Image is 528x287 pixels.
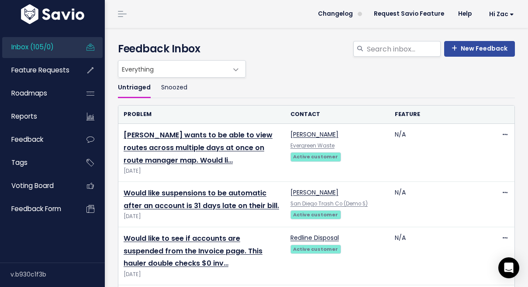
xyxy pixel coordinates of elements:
[498,257,519,278] div: Open Intercom Messenger
[118,61,228,77] span: Everything
[124,270,280,279] span: [DATE]
[2,37,72,57] a: Inbox (105/0)
[451,7,479,20] a: Help
[19,4,86,24] img: logo-white.9d6f32f41409.svg
[2,106,72,126] a: Reports
[118,78,151,98] a: Untriaged
[290,152,341,161] a: Active customer
[11,158,28,167] span: Tags
[118,41,515,57] h4: Feedback Inbox
[390,181,494,227] td: N/A
[11,89,47,98] span: Roadmaps
[390,124,494,182] td: N/A
[366,41,441,57] input: Search inbox...
[11,135,43,144] span: Feedback
[11,204,61,213] span: Feedback form
[11,112,37,121] span: Reports
[290,130,338,139] a: [PERSON_NAME]
[11,181,54,190] span: Voting Board
[2,130,72,150] a: Feedback
[11,42,54,51] span: Inbox (105/0)
[2,176,72,196] a: Voting Board
[293,153,338,160] strong: Active customer
[367,7,451,20] a: Request Savio Feature
[124,212,280,221] span: [DATE]
[2,83,72,103] a: Roadmaps
[390,106,494,123] th: Feature
[293,211,338,218] strong: Active customer
[290,244,341,253] a: Active customer
[290,200,368,207] a: San Diego Trash Co (Demo S)
[124,130,273,165] a: [PERSON_NAME] wants to be able to view routes across multiple days at once on route manager map. ...
[479,7,521,21] a: Hi Zac
[124,188,279,211] a: Would like suspensions to be automatic after an account is 31 days late on their bill.
[118,60,246,78] span: Everything
[118,106,285,123] th: Problem
[124,167,280,176] span: [DATE]
[10,263,105,286] div: v.b930c1f3b
[2,153,72,173] a: Tags
[293,246,338,253] strong: Active customer
[161,78,187,98] a: Snoozed
[489,11,514,17] span: Hi Zac
[390,227,494,285] td: N/A
[290,142,335,149] a: Evergreen Waste
[318,11,353,17] span: Changelog
[11,65,69,75] span: Feature Requests
[290,233,339,242] a: Redline Disposal
[2,199,72,219] a: Feedback form
[124,233,262,269] a: Would like to see if accounts are suspended from the Invoice page. This hauler double checks $0 inv…
[2,60,72,80] a: Feature Requests
[290,188,338,197] a: [PERSON_NAME]
[444,41,515,57] a: New Feedback
[290,210,341,219] a: Active customer
[285,106,390,123] th: Contact
[118,78,515,98] ul: Filter feature requests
